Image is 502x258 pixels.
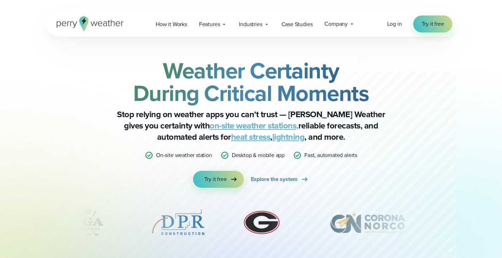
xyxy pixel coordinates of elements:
[210,119,298,132] a: on-site weather stations,
[422,20,444,28] span: Try it free
[193,171,244,188] a: Try it free
[156,151,212,160] p: On-site weather station
[204,175,227,184] span: Try it free
[304,151,357,160] p: Fast, automated alerts
[199,20,220,29] span: Features
[413,16,453,32] a: Try it free
[133,54,369,110] strong: Weather Certainty During Critical Moments
[240,205,284,240] img: University-of-Georgia.svg
[232,151,285,160] p: Desktop & mobile app
[60,205,116,240] img: PGA.svg
[60,205,116,240] div: 4 of 12
[275,17,319,31] a: Case Studies
[231,131,271,143] a: heat stress
[110,109,392,143] p: Stop relying on weather apps you can’t trust — [PERSON_NAME] Weather gives you certainty with rel...
[324,20,348,28] span: Company
[240,205,284,240] div: 6 of 12
[81,205,422,244] div: slideshow
[317,205,417,240] img: Corona-Norco-Unified-School-District.svg
[317,205,417,240] div: 7 of 12
[281,20,313,29] span: Case Studies
[272,131,305,143] a: lightning
[251,175,298,184] span: Explore the system
[251,171,309,188] a: Explore the system
[239,20,262,29] span: Industries
[150,205,206,240] div: 5 of 12
[387,20,402,28] a: Log in
[150,17,193,31] a: How it Works
[156,20,187,29] span: How it Works
[150,205,206,240] img: DPR-Construction.svg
